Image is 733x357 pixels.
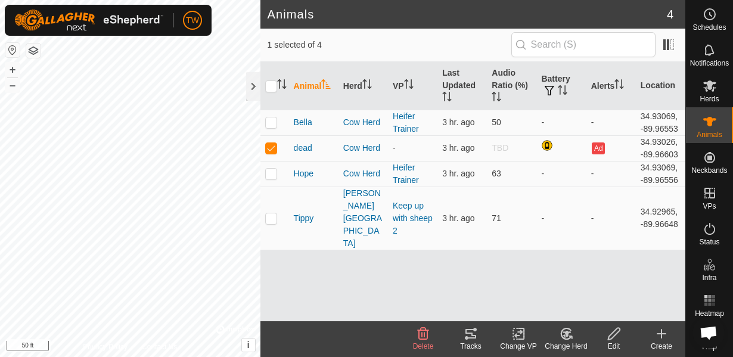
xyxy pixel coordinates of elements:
[697,131,722,138] span: Animals
[586,62,636,110] th: Alerts
[5,78,20,92] button: –
[692,316,725,349] div: Open chat
[447,341,495,352] div: Tracks
[636,110,685,135] td: 34.93069, -89.96553
[343,116,383,129] div: Cow Herd
[294,116,312,129] span: Bella
[294,142,312,154] span: dead
[692,24,726,31] span: Schedules
[362,81,372,91] p-sorticon: Activate to sort
[492,213,501,223] span: 71
[289,62,338,110] th: Animal
[277,81,287,91] p-sorticon: Activate to sort
[702,274,716,281] span: Infra
[442,143,475,153] span: Sep 15, 2025, 4:34 PM
[487,62,536,110] th: Audio Ratio (%)
[699,238,719,246] span: Status
[667,5,673,23] span: 4
[404,81,414,91] p-sorticon: Activate to sort
[536,62,586,110] th: Battery
[442,213,475,223] span: Sep 15, 2025, 4:34 PM
[636,161,685,187] td: 34.93069, -89.96556
[442,169,475,178] span: Sep 15, 2025, 4:34 PM
[5,63,20,77] button: +
[294,167,313,180] span: Hope
[14,10,163,31] img: Gallagher Logo
[242,339,255,352] button: i
[703,203,716,210] span: VPs
[586,187,636,250] td: -
[638,341,685,352] div: Create
[495,341,542,352] div: Change VP
[636,187,685,250] td: 34.92965, -89.96648
[492,117,501,127] span: 50
[695,310,724,317] span: Heatmap
[586,161,636,187] td: -
[536,110,586,135] td: -
[268,7,667,21] h2: Animals
[691,167,727,174] span: Neckbands
[388,62,437,110] th: VP
[442,117,475,127] span: Sep 15, 2025, 4:34 PM
[83,342,128,352] a: Privacy Policy
[186,14,199,27] span: TW
[590,341,638,352] div: Edit
[614,81,624,91] p-sorticon: Activate to sort
[268,39,511,51] span: 1 selected of 4
[492,94,501,103] p-sorticon: Activate to sort
[586,110,636,135] td: -
[492,143,508,153] span: TBD
[511,32,656,57] input: Search (S)
[393,111,419,134] a: Heifer Trainer
[413,342,434,350] span: Delete
[592,142,605,154] button: Ad
[636,135,685,161] td: 34.93026, -89.96603
[142,342,177,352] a: Contact Us
[343,187,383,250] div: [PERSON_NAME][GEOGRAPHIC_DATA]
[294,212,314,225] span: Tippy
[393,163,419,185] a: Heifer Trainer
[321,81,331,91] p-sorticon: Activate to sort
[558,87,567,97] p-sorticon: Activate to sort
[26,44,41,58] button: Map Layers
[343,167,383,180] div: Cow Herd
[437,62,487,110] th: Last Updated
[393,143,396,153] app-display-virtual-paddock-transition: -
[700,95,719,103] span: Herds
[343,142,383,154] div: Cow Herd
[442,94,452,103] p-sorticon: Activate to sort
[492,169,501,178] span: 63
[542,341,590,352] div: Change Herd
[338,62,388,110] th: Herd
[536,161,586,187] td: -
[636,62,685,110] th: Location
[393,201,433,235] a: Keep up with sheep 2
[536,187,586,250] td: -
[702,343,717,350] span: Help
[690,60,729,67] span: Notifications
[5,43,20,57] button: Reset Map
[686,322,733,355] a: Help
[247,340,249,350] span: i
